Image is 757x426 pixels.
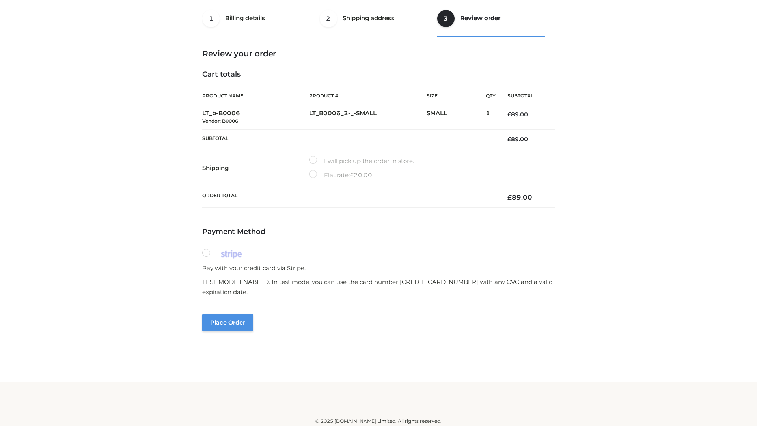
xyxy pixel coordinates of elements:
td: SMALL [427,105,486,130]
th: Qty [486,87,496,105]
small: Vendor: B0006 [202,118,238,124]
bdi: 89.00 [507,136,528,143]
span: £ [350,171,354,179]
bdi: 89.00 [507,193,532,201]
th: Product Name [202,87,309,105]
th: Shipping [202,149,309,187]
th: Subtotal [496,87,555,105]
p: TEST MODE ENABLED. In test mode, you can use the card number [CREDIT_CARD_NUMBER] with any CVC an... [202,277,555,297]
p: Pay with your credit card via Stripe. [202,263,555,273]
label: Flat rate: [309,170,372,180]
div: © 2025 [DOMAIN_NAME] Limited. All rights reserved. [117,417,640,425]
th: Subtotal [202,129,496,149]
td: LT_b-B0006 [202,105,309,130]
bdi: 89.00 [507,111,528,118]
button: Place order [202,314,253,331]
td: 1 [486,105,496,130]
label: I will pick up the order in store. [309,156,414,166]
span: £ [507,111,511,118]
td: LT_B0006_2-_-SMALL [309,105,427,130]
th: Size [427,87,482,105]
h4: Payment Method [202,228,555,236]
th: Order Total [202,187,496,208]
th: Product # [309,87,427,105]
span: £ [507,136,511,143]
bdi: 20.00 [350,171,372,179]
h4: Cart totals [202,70,555,79]
span: £ [507,193,512,201]
h3: Review your order [202,49,555,58]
